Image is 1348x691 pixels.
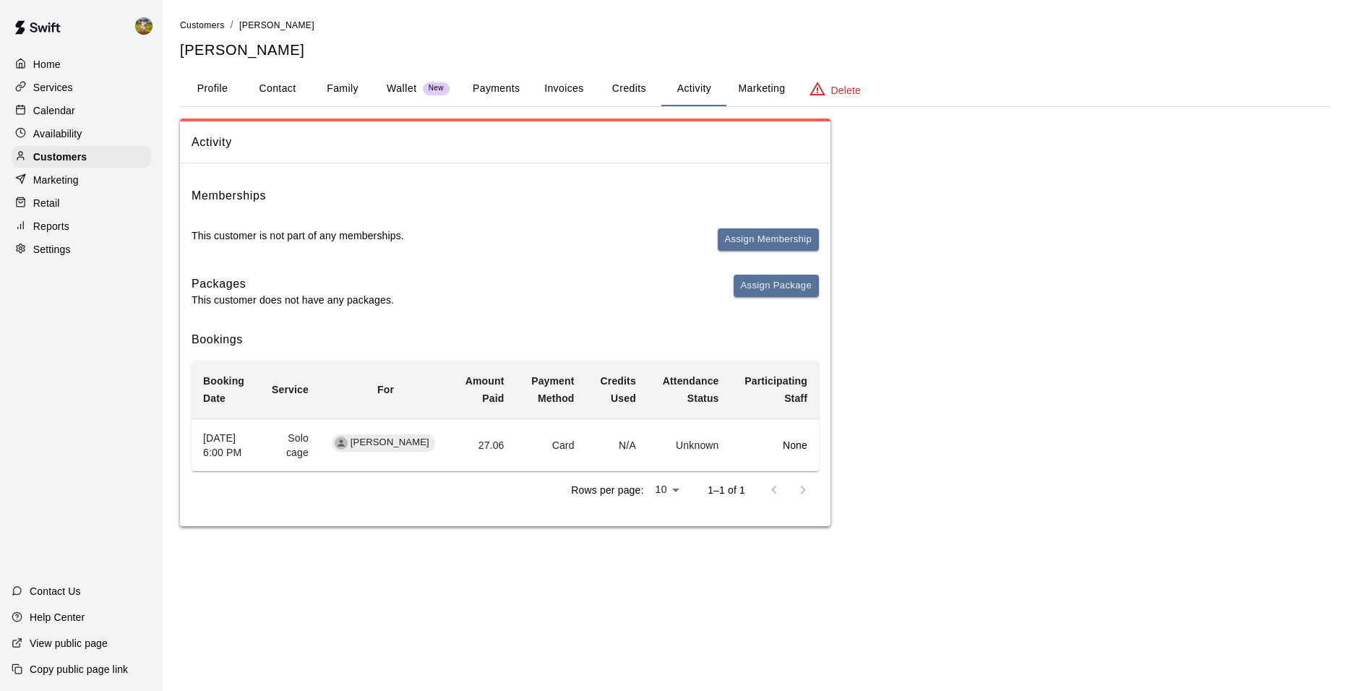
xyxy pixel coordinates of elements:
[12,53,151,75] a: Home
[239,20,314,30] span: [PERSON_NAME]
[180,72,1331,106] div: basic tabs example
[601,375,636,404] b: Credits Used
[30,662,128,677] p: Copy public page link
[33,57,61,72] p: Home
[531,375,574,404] b: Payment Method
[377,384,394,395] b: For
[12,146,151,168] a: Customers
[33,103,75,118] p: Calendar
[12,169,151,191] a: Marketing
[744,375,807,404] b: Participating Staff
[649,479,684,500] div: 10
[310,72,375,106] button: Family
[192,186,266,205] h6: Memberships
[423,84,450,93] span: New
[192,133,819,152] span: Activity
[231,17,233,33] li: /
[451,419,515,471] td: 27.06
[30,636,108,651] p: View public page
[192,275,394,293] h6: Packages
[272,384,309,395] b: Service
[33,126,82,141] p: Availability
[12,100,151,121] a: Calendar
[132,12,163,40] div: Jhonny Montoya
[30,610,85,625] p: Help Center
[648,419,731,471] td: Unknown
[742,438,807,452] p: None
[192,419,259,471] th: [DATE] 6:00 PM
[12,123,151,145] a: Availability
[12,77,151,98] a: Services
[192,330,819,349] h6: Bookings
[516,419,586,471] td: Card
[192,228,404,243] p: This customer is not part of any memberships.
[465,375,505,404] b: Amount Paid
[12,215,151,237] a: Reports
[192,361,819,471] table: simple table
[33,242,71,257] p: Settings
[461,72,531,106] button: Payments
[30,584,81,598] p: Contact Us
[33,150,87,164] p: Customers
[708,483,745,497] p: 1–1 of 1
[586,419,648,471] td: N/A
[180,40,1331,60] h5: [PERSON_NAME]
[180,19,225,30] a: Customers
[180,17,1331,33] nav: breadcrumb
[661,72,726,106] button: Activity
[203,375,244,404] b: Booking Date
[718,228,819,251] button: Assign Membership
[180,72,245,106] button: Profile
[831,83,861,98] p: Delete
[245,72,310,106] button: Contact
[596,72,661,106] button: Credits
[571,483,643,497] p: Rows per page:
[726,72,797,106] button: Marketing
[33,219,69,233] p: Reports
[12,239,151,260] a: Settings
[33,173,79,187] p: Marketing
[12,192,151,214] a: Retail
[259,419,320,471] td: Solo cage
[387,81,417,96] p: Wallet
[345,436,435,450] span: [PERSON_NAME]
[531,72,596,106] button: Invoices
[135,17,153,35] img: Jhonny Montoya
[734,275,819,297] button: Assign Package
[335,437,348,450] div: Cj Scanlon
[33,80,73,95] p: Services
[663,375,719,404] b: Attendance Status
[33,196,60,210] p: Retail
[180,20,225,30] span: Customers
[192,293,394,307] p: This customer does not have any packages.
